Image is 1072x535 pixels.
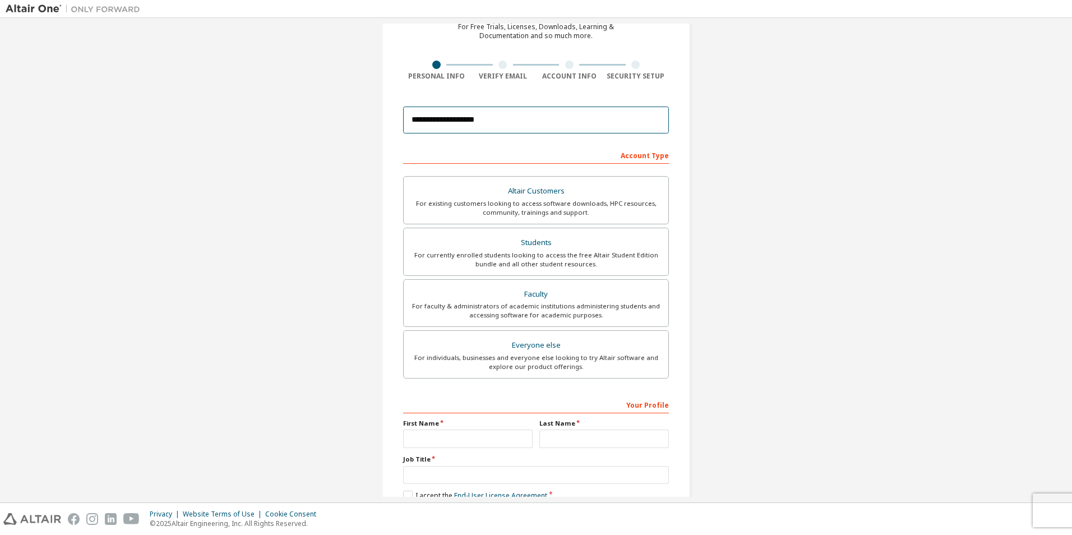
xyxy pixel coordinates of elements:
[470,72,537,81] div: Verify Email
[403,455,669,464] label: Job Title
[183,510,265,519] div: Website Terms of Use
[410,199,662,217] div: For existing customers looking to access software downloads, HPC resources, community, trainings ...
[410,235,662,251] div: Students
[410,251,662,269] div: For currently enrolled students looking to access the free Altair Student Edition bundle and all ...
[458,22,614,40] div: For Free Trials, Licenses, Downloads, Learning & Documentation and so much more.
[536,72,603,81] div: Account Info
[403,72,470,81] div: Personal Info
[403,491,547,500] label: I accept the
[410,183,662,199] div: Altair Customers
[3,513,61,525] img: altair_logo.svg
[410,302,662,320] div: For faculty & administrators of academic institutions administering students and accessing softwa...
[454,491,547,500] a: End-User License Agreement
[410,287,662,302] div: Faculty
[603,72,669,81] div: Security Setup
[150,510,183,519] div: Privacy
[6,3,146,15] img: Altair One
[150,519,323,528] p: © 2025 Altair Engineering, Inc. All Rights Reserved.
[403,395,669,413] div: Your Profile
[403,419,533,428] label: First Name
[403,146,669,164] div: Account Type
[410,338,662,353] div: Everyone else
[105,513,117,525] img: linkedin.svg
[123,513,140,525] img: youtube.svg
[68,513,80,525] img: facebook.svg
[539,419,669,428] label: Last Name
[265,510,323,519] div: Cookie Consent
[410,353,662,371] div: For individuals, businesses and everyone else looking to try Altair software and explore our prod...
[86,513,98,525] img: instagram.svg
